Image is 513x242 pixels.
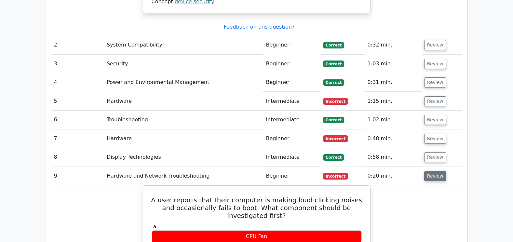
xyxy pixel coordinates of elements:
td: Intermediate [263,148,320,167]
td: Security [104,55,263,73]
h5: A user reports that their computer is making loud clicking noises and occasionally fails to boot.... [151,196,362,220]
td: Power and Environmental Management [104,73,263,92]
span: Incorrect [323,98,348,104]
td: 1:03 min. [365,55,422,73]
td: Intermediate [263,92,320,111]
td: Hardware [104,129,263,148]
td: 9 [51,167,104,185]
button: Review [424,59,446,69]
td: 6 [51,111,104,129]
a: Feedback on this question? [223,24,294,30]
td: 5 [51,92,104,111]
span: Incorrect [323,135,348,142]
td: System Compatibility [104,36,263,54]
td: 0:32 min. [365,36,422,54]
button: Review [424,77,446,87]
td: 2 [51,36,104,54]
td: Troubleshooting [104,111,263,129]
td: 1:15 min. [365,92,422,111]
td: Beginner [263,36,320,54]
td: Beginner [263,129,320,148]
button: Review [424,96,446,106]
span: a. [153,223,158,230]
td: Hardware and Network Troubleshooting [104,167,263,185]
button: Review [424,115,446,125]
span: Correct [323,42,344,48]
td: Beginner [263,73,320,92]
td: 1:02 min. [365,111,422,129]
td: 0:48 min. [365,129,422,148]
td: Hardware [104,92,263,111]
td: Beginner [263,167,320,185]
td: 8 [51,148,104,167]
button: Review [424,171,446,181]
td: 7 [51,129,104,148]
td: Display Technologies [104,148,263,167]
td: Intermediate [263,111,320,129]
span: Incorrect [323,173,348,179]
button: Review [424,40,446,50]
span: Correct [323,154,344,161]
td: 0:20 min. [365,167,422,185]
span: Correct [323,60,344,67]
td: 3 [51,55,104,73]
button: Review [424,134,446,144]
button: Review [424,152,446,162]
td: 0:58 min. [365,148,422,167]
span: Correct [323,117,344,123]
td: 4 [51,73,104,92]
td: 0:31 min. [365,73,422,92]
td: Beginner [263,55,320,73]
span: Correct [323,79,344,86]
